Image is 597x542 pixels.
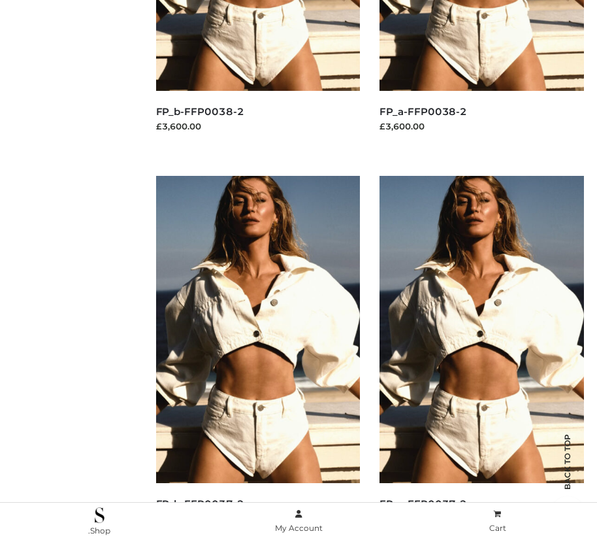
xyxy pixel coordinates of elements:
a: FP_a-FFP0038-2 [379,105,467,118]
span: .Shop [88,526,110,535]
span: My Account [275,523,323,533]
div: £3,600.00 [379,120,584,133]
a: FP_b-FFP0037-2 [156,498,244,510]
img: .Shop [95,507,105,523]
a: FP_b-FFP0038-2 [156,105,244,118]
span: Cart [489,523,506,533]
span: Back to top [551,457,584,490]
a: My Account [199,507,398,536]
div: £3,600.00 [156,120,361,133]
a: Cart [398,507,597,536]
a: FP_a-FFP0037-2 [379,498,467,510]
